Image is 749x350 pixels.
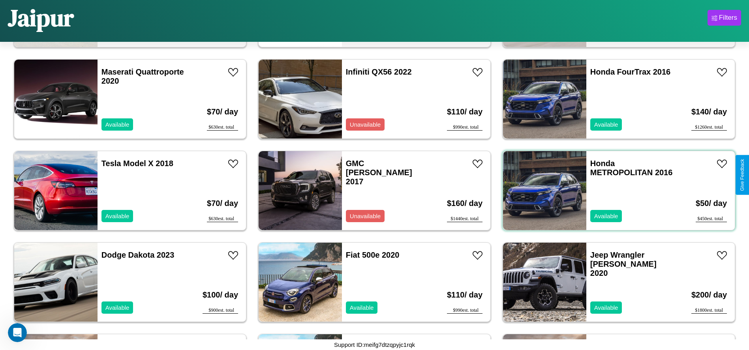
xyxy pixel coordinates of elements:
[691,124,727,131] div: $ 1260 est. total
[708,10,741,26] button: Filters
[350,211,381,221] p: Unavailable
[594,211,618,221] p: Available
[590,67,670,76] a: Honda FourTrax 2016
[334,339,415,350] p: Support ID: meifg7dtzqpyjc1rqk
[105,211,130,221] p: Available
[8,2,74,34] h1: Jaipur
[691,99,727,124] h3: $ 140 / day
[207,99,238,124] h3: $ 70 / day
[207,124,238,131] div: $ 630 est. total
[594,302,618,313] p: Available
[740,159,745,191] div: Give Feedback
[207,216,238,222] div: $ 630 est. total
[346,67,412,76] a: Infiniti QX56 2022
[346,159,412,186] a: GMC [PERSON_NAME] 2017
[101,159,173,168] a: Tesla Model X 2018
[590,251,657,277] a: Jeep Wrangler [PERSON_NAME] 2020
[207,191,238,216] h3: $ 70 / day
[691,283,727,307] h3: $ 200 / day
[696,191,727,216] h3: $ 50 / day
[447,283,482,307] h3: $ 110 / day
[594,119,618,130] p: Available
[447,216,482,222] div: $ 1440 est. total
[8,323,27,342] iframe: Intercom live chat
[105,119,130,130] p: Available
[203,283,238,307] h3: $ 100 / day
[447,99,482,124] h3: $ 110 / day
[350,302,374,313] p: Available
[203,307,238,314] div: $ 900 est. total
[447,124,482,131] div: $ 990 est. total
[101,251,175,259] a: Dodge Dakota 2023
[590,159,673,177] a: Honda METROPOLITAN 2016
[105,302,130,313] p: Available
[101,67,184,85] a: Maserati Quattroporte 2020
[696,216,727,222] div: $ 450 est. total
[447,307,482,314] div: $ 990 est. total
[350,119,381,130] p: Unavailable
[719,14,737,22] div: Filters
[691,307,727,314] div: $ 1800 est. total
[447,191,482,216] h3: $ 160 / day
[346,251,400,259] a: Fiat 500e 2020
